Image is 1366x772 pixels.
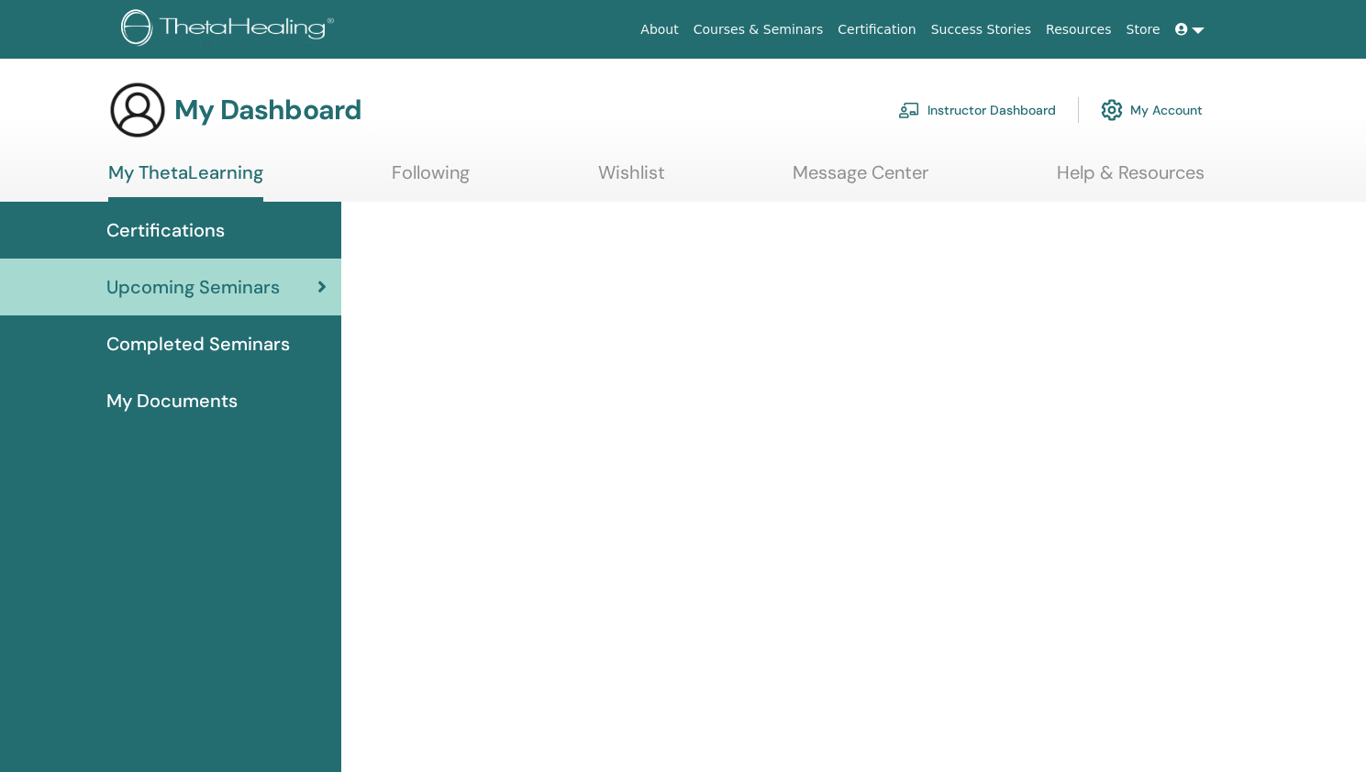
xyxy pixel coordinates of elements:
[686,13,831,47] a: Courses & Seminars
[830,13,923,47] a: Certification
[108,161,263,202] a: My ThetaLearning
[898,90,1056,130] a: Instructor Dashboard
[1101,94,1123,126] img: cog.svg
[174,94,361,127] h3: My Dashboard
[106,387,238,414] span: My Documents
[793,161,928,197] a: Message Center
[1119,13,1168,47] a: Store
[633,13,685,47] a: About
[924,13,1038,47] a: Success Stories
[108,81,167,139] img: generic-user-icon.jpg
[392,161,470,197] a: Following
[898,102,920,118] img: chalkboard-teacher.svg
[1101,90,1203,130] a: My Account
[598,161,665,197] a: Wishlist
[106,273,280,301] span: Upcoming Seminars
[121,9,340,50] img: logo.png
[1038,13,1119,47] a: Resources
[106,330,290,358] span: Completed Seminars
[106,216,225,244] span: Certifications
[1057,161,1205,197] a: Help & Resources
